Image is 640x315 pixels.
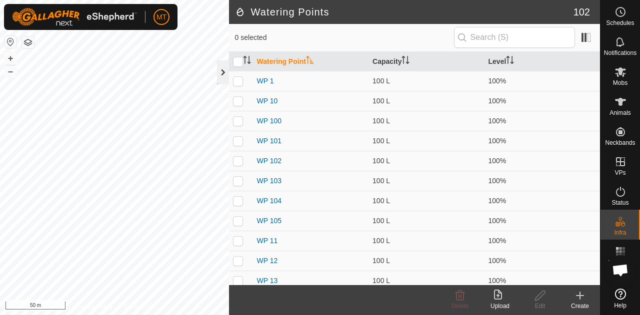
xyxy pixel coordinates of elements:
th: Capacity [368,52,484,71]
div: Open chat [605,255,635,285]
a: WP 104 [257,197,282,205]
span: Neckbands [605,140,635,146]
div: 100% [488,216,596,226]
span: Animals [609,110,631,116]
a: Privacy Policy [75,302,112,311]
td: 100 L [368,151,484,171]
div: 100% [488,196,596,206]
span: 0 selected [235,32,454,43]
p-sorticon: Activate to sort [306,57,314,65]
div: Create [560,302,600,311]
div: 100% [488,136,596,146]
div: Edit [520,302,560,311]
a: Contact Us [124,302,153,311]
div: 100% [488,256,596,266]
td: 100 L [368,111,484,131]
th: Level [484,52,600,71]
div: 100% [488,76,596,86]
p-sorticon: Activate to sort [401,57,409,65]
button: Map Layers [22,36,34,48]
a: WP 100 [257,117,282,125]
a: WP 12 [257,257,278,265]
a: WP 105 [257,217,282,225]
td: 100 L [368,71,484,91]
a: WP 101 [257,137,282,145]
td: 100 L [368,91,484,111]
a: Help [600,285,640,313]
a: WP 1 [257,77,274,85]
a: WP 13 [257,277,278,285]
button: Reset Map [4,36,16,48]
span: 102 [573,4,590,19]
td: 100 L [368,131,484,151]
div: 100% [488,116,596,126]
input: Search (S) [454,27,575,48]
div: 100% [488,96,596,106]
div: Upload [480,302,520,311]
td: 100 L [368,211,484,231]
span: MT [156,12,166,22]
td: 100 L [368,171,484,191]
span: Help [614,303,626,309]
span: Status [611,200,628,206]
img: Gallagher Logo [12,8,137,26]
td: 100 L [368,191,484,211]
div: 100% [488,276,596,286]
div: 100% [488,156,596,166]
h2: Watering Points [235,6,573,18]
p-sorticon: Activate to sort [243,57,251,65]
button: + [4,52,16,64]
div: 100% [488,236,596,246]
td: 100 L [368,231,484,251]
div: 100% [488,176,596,186]
span: Infra [614,230,626,236]
span: Mobs [613,80,627,86]
a: WP 103 [257,177,282,185]
span: Heatmap [608,260,632,266]
p-sorticon: Activate to sort [506,57,514,65]
span: Schedules [606,20,634,26]
a: WP 11 [257,237,278,245]
span: Notifications [604,50,636,56]
a: WP 102 [257,157,282,165]
td: 100 L [368,251,484,271]
button: – [4,65,16,77]
td: 100 L [368,271,484,291]
span: Delete [451,303,469,310]
span: VPs [614,170,625,176]
th: Watering Point [253,52,368,71]
a: WP 10 [257,97,278,105]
